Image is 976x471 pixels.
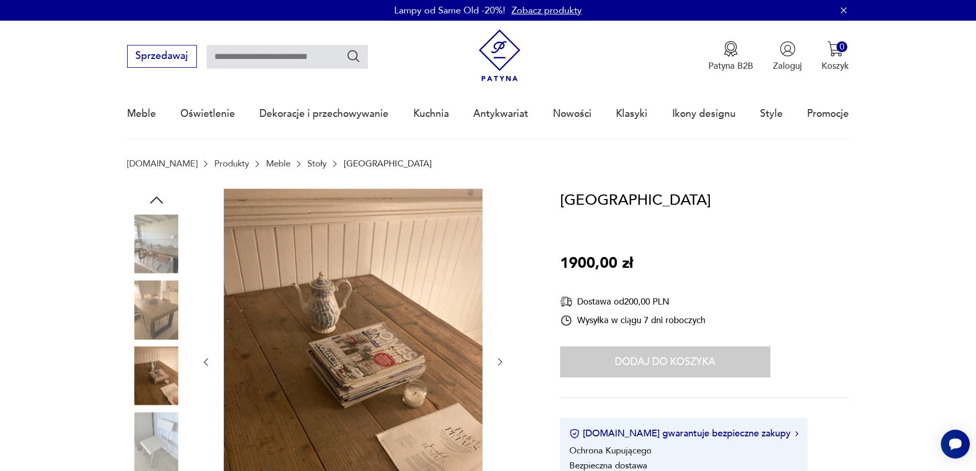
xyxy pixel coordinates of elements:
[214,159,249,169] a: Produkty
[127,346,186,405] img: Zdjęcie produktu Stary stół industrialny
[560,295,572,308] img: Ikona dostawy
[127,412,186,471] img: Zdjęcie produktu Stary stół industrialny
[560,189,711,212] h1: [GEOGRAPHIC_DATA]
[127,90,156,138] a: Meble
[616,90,647,138] a: Klasyki
[708,41,753,72] a: Ikona medaluPatyna B2B
[344,159,432,169] p: [GEOGRAPHIC_DATA]
[512,4,582,17] a: Zobacz produkty
[708,60,753,72] p: Patyna B2B
[822,41,849,72] button: 0Koszyk
[127,159,197,169] a: [DOMAIN_NAME]
[346,49,361,64] button: Szukaj
[394,4,505,17] p: Lampy od Same Old -20%!
[560,295,705,308] div: Dostawa od 200,00 PLN
[569,429,580,439] img: Ikona certyfikatu
[266,159,290,169] a: Meble
[708,41,753,72] button: Patyna B2B
[773,60,802,72] p: Zaloguj
[569,427,798,440] button: [DOMAIN_NAME] gwarantuje bezpieczne zakupy
[259,90,389,138] a: Dekoracje i przechowywanie
[569,445,652,457] li: Ochrona Kupującego
[307,159,327,169] a: Stoły
[553,90,592,138] a: Nowości
[723,41,739,57] img: Ikona medalu
[127,280,186,339] img: Zdjęcie produktu Stary stół industrialny
[827,41,843,57] img: Ikona koszyka
[760,90,783,138] a: Style
[560,314,705,327] div: Wysyłka w ciągu 7 dni roboczych
[780,41,796,57] img: Ikonka użytkownika
[941,430,970,459] iframe: Smartsupp widget button
[127,215,186,274] img: Zdjęcie produktu Stary stół industrialny
[127,45,197,68] button: Sprzedawaj
[773,41,802,72] button: Zaloguj
[672,90,736,138] a: Ikony designu
[822,60,849,72] p: Koszyk
[836,41,847,52] div: 0
[413,90,449,138] a: Kuchnia
[180,90,235,138] a: Oświetlenie
[127,53,197,61] a: Sprzedawaj
[560,252,633,276] p: 1900,00 zł
[474,29,526,82] img: Patyna - sklep z meblami i dekoracjami vintage
[795,431,798,436] img: Ikona strzałki w prawo
[473,90,528,138] a: Antykwariat
[807,90,849,138] a: Promocje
